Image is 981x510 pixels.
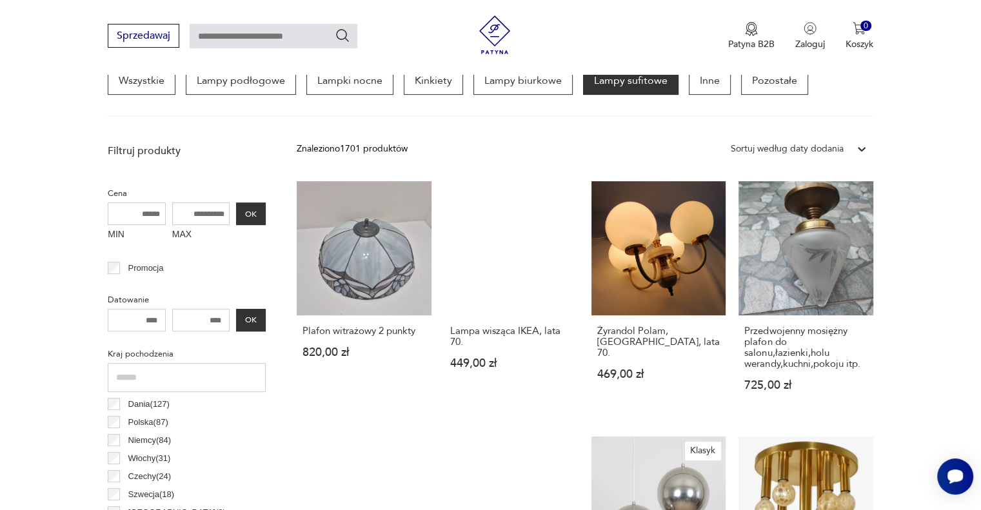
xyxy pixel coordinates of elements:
[108,186,266,201] p: Cena
[128,261,164,275] p: Promocja
[404,66,463,95] a: Kinkiety
[731,142,844,156] div: Sortuj według daty dodania
[745,22,758,36] img: Ikona medalu
[450,358,573,369] p: 449,00 zł
[444,181,579,416] a: Lampa wisząca IKEA, lata 70.Lampa wisząca IKEA, lata 70.449,00 zł
[846,38,873,50] p: Koszyk
[335,28,350,43] button: Szukaj
[728,22,775,50] a: Ikona medaluPatyna B2B
[450,326,573,348] h3: Lampa wisząca IKEA, lata 70.
[108,347,266,361] p: Kraj pochodzenia
[475,15,514,54] img: Patyna - sklep z meblami i dekoracjami vintage
[597,326,720,358] h3: Żyrandol Polam, [GEOGRAPHIC_DATA], lata 70.
[108,293,266,307] p: Datowanie
[738,181,873,416] a: Przedwojenny mosiężny plafon do salonu,łazienki,holu werandy,kuchni,pokoju itp.Przedwojenny mosię...
[128,397,170,411] p: Dania ( 127 )
[846,22,873,50] button: 0Koszyk
[108,32,179,41] a: Sprzedawaj
[128,469,172,484] p: Czechy ( 24 )
[744,326,867,369] h3: Przedwojenny mosiężny plafon do salonu,łazienki,holu werandy,kuchni,pokoju itp.
[236,309,266,331] button: OK
[591,181,726,416] a: Żyrandol Polam, Polska, lata 70.Żyrandol Polam, [GEOGRAPHIC_DATA], lata 70.469,00 zł
[108,144,266,158] p: Filtruj produkty
[306,66,393,95] a: Lampki nocne
[744,380,867,391] p: 725,00 zł
[728,22,775,50] button: Patyna B2B
[597,369,720,380] p: 469,00 zł
[583,66,679,95] a: Lampy sufitowe
[297,181,431,416] a: Plafon witrażowy 2 punktyPlafon witrażowy 2 punkty820,00 zł
[297,142,408,156] div: Znaleziono 1701 produktów
[741,66,808,95] a: Pozostałe
[795,22,825,50] button: Zaloguj
[172,225,230,246] label: MAX
[128,451,171,466] p: Włochy ( 31 )
[853,22,866,35] img: Ikona koszyka
[108,225,166,246] label: MIN
[236,202,266,225] button: OK
[302,326,425,337] h3: Plafon witrażowy 2 punkty
[937,458,973,495] iframe: Smartsupp widget button
[108,66,175,95] a: Wszystkie
[728,38,775,50] p: Patyna B2B
[108,24,179,48] button: Sprzedawaj
[795,38,825,50] p: Zaloguj
[128,433,172,447] p: Niemcy ( 84 )
[186,66,296,95] a: Lampy podłogowe
[302,347,425,358] p: 820,00 zł
[804,22,817,35] img: Ikonka użytkownika
[128,487,175,502] p: Szwecja ( 18 )
[473,66,573,95] a: Lampy biurkowe
[689,66,731,95] a: Inne
[860,21,871,32] div: 0
[128,415,168,429] p: Polska ( 87 )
